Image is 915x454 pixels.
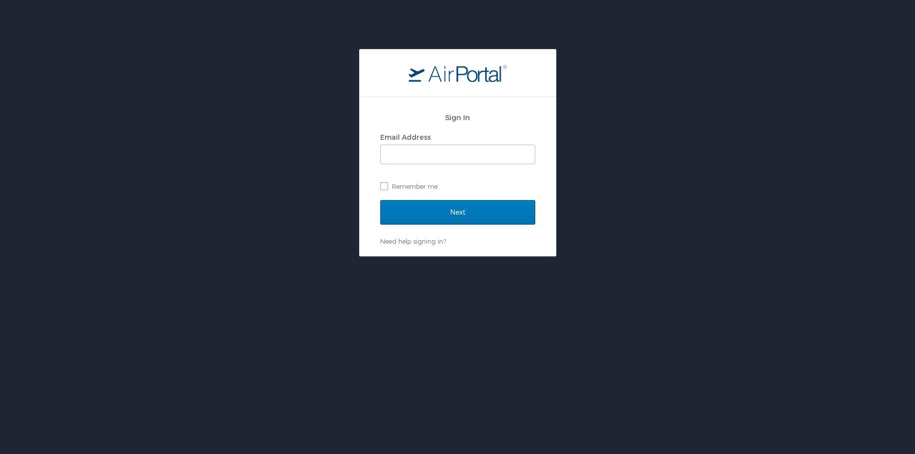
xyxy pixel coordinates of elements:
label: Email Address [380,133,431,141]
a: Need help signing in? [380,237,446,245]
img: logo [409,64,507,82]
label: Remember me [380,179,535,194]
h2: Sign In [380,112,535,123]
input: Next [380,200,535,225]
